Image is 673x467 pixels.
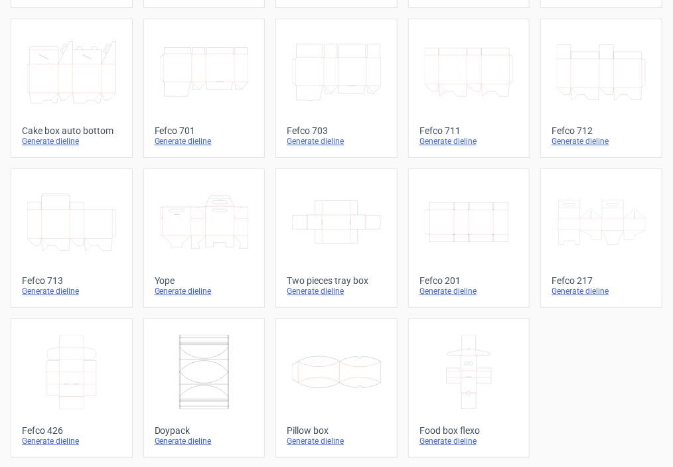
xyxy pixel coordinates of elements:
div: Fefco 426 [22,425,121,436]
div: Generate dieline [155,136,254,147]
a: Fefco 701Generate dieline [143,19,265,158]
div: Generate dieline [22,436,121,446]
div: Generate dieline [419,436,519,446]
a: Fefco 217Generate dieline [540,168,662,308]
div: Fefco 703 [287,125,386,136]
div: Cake box auto bottom [22,125,121,136]
a: Fefco 713Generate dieline [11,168,133,308]
div: Generate dieline [419,136,519,147]
a: YopeGenerate dieline [143,168,265,308]
div: Generate dieline [419,286,519,297]
a: Food box flexoGenerate dieline [408,318,530,458]
div: Generate dieline [552,286,651,297]
a: Two pieces tray boxGenerate dieline [275,168,398,308]
div: Generate dieline [287,136,386,147]
div: Fefco 201 [419,275,519,286]
div: Fefco 217 [552,275,651,286]
div: Generate dieline [287,286,386,297]
a: Fefco 703Generate dieline [275,19,398,158]
a: Fefco 426Generate dieline [11,318,133,458]
div: Generate dieline [22,136,121,147]
a: Fefco 712Generate dieline [540,19,662,158]
div: Generate dieline [155,286,254,297]
div: Two pieces tray box [287,275,386,286]
div: Food box flexo [419,425,519,436]
a: Pillow boxGenerate dieline [275,318,398,458]
a: Cake box auto bottomGenerate dieline [11,19,133,158]
div: Fefco 701 [155,125,254,136]
div: Generate dieline [552,136,651,147]
div: Fefco 712 [552,125,651,136]
div: Generate dieline [155,436,254,446]
div: Yope [155,275,254,286]
div: Generate dieline [22,286,121,297]
a: DoypackGenerate dieline [143,318,265,458]
div: Pillow box [287,425,386,436]
a: Fefco 711Generate dieline [408,19,530,158]
a: Fefco 201Generate dieline [408,168,530,308]
div: Fefco 711 [419,125,519,136]
div: Generate dieline [287,436,386,446]
div: Fefco 713 [22,275,121,286]
div: Doypack [155,425,254,436]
